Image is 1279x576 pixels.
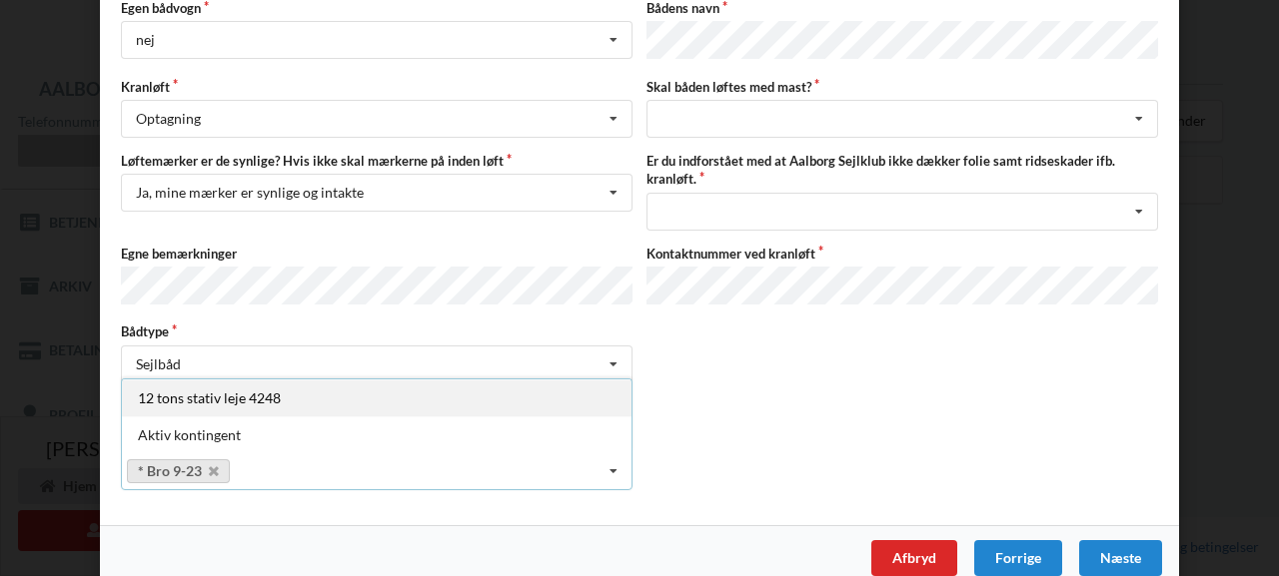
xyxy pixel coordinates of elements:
div: 12 tons stativ leje 4248 [122,379,632,416]
label: Kontaktnummer ved kranløft [646,245,1158,263]
div: Ja, mine mærker er synlige og intakte [136,186,364,200]
label: Egne bemærkninger [121,245,633,263]
div: nej [136,33,155,47]
label: Er du indforstået med at Aalborg Sejlklub ikke dækker folie samt ridseskader ifb. kranløft. [646,152,1158,188]
label: Skal båden løftes med mast? [646,78,1158,96]
div: Afbryd [871,540,957,576]
div: Næste [1079,540,1162,576]
div: Sejlbåd [136,357,181,371]
label: Kranløft [121,78,633,96]
label: Bådtype [121,322,633,340]
div: Aktiv kontingent [122,416,632,453]
div: Optagning [136,112,201,126]
div: Forrige [974,540,1062,576]
label: Løftemærker er de synlige? Hvis ikke skal mærkerne på inden løft [121,152,633,170]
a: * Bro 9-23 [127,459,230,483]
